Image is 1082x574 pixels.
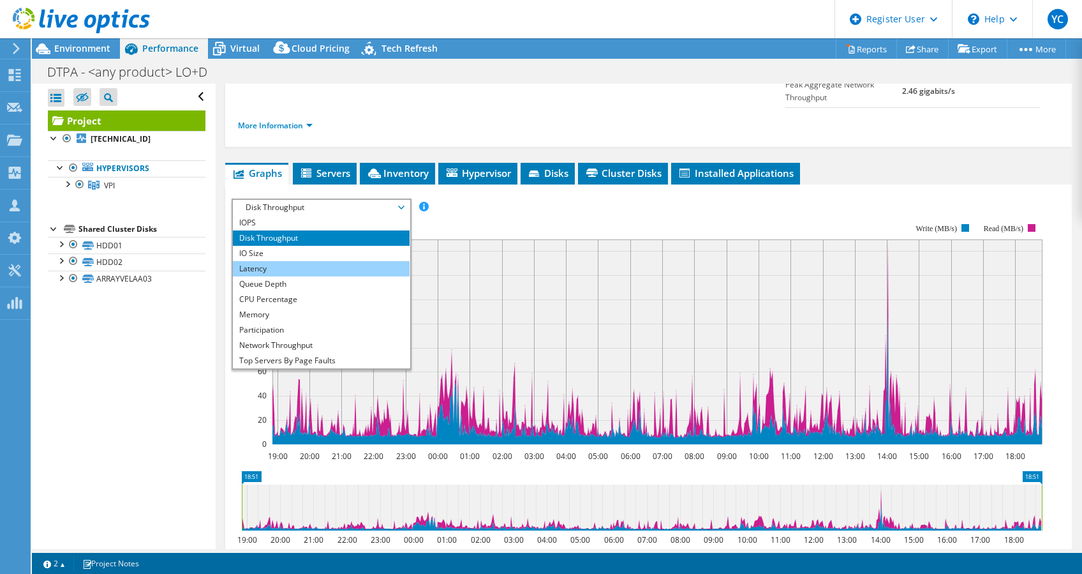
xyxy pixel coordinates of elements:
[737,534,757,545] text: 10:00
[258,366,267,377] text: 60
[685,451,704,462] text: 08:00
[262,439,267,449] text: 0
[304,534,323,545] text: 21:00
[233,246,410,261] li: IO Size
[48,131,205,147] a: [TECHNICAL_ID]
[232,167,282,179] span: Graphs
[445,167,511,179] span: Hypervisor
[1004,534,1024,545] text: 18:00
[238,120,313,131] a: More Information
[404,534,424,545] text: 00:00
[300,451,320,462] text: 20:00
[871,534,891,545] text: 14:00
[48,253,205,270] a: HDD02
[142,42,198,54] span: Performance
[54,42,110,54] span: Environment
[948,39,1007,59] a: Export
[237,534,257,545] text: 19:00
[653,451,672,462] text: 07:00
[437,534,457,545] text: 01:00
[1007,39,1066,59] a: More
[299,167,350,179] span: Servers
[428,451,448,462] text: 00:00
[781,451,801,462] text: 11:00
[366,167,429,179] span: Inventory
[804,534,824,545] text: 12:00
[233,215,410,230] li: IOPS
[588,451,608,462] text: 05:00
[73,555,148,571] a: Project Notes
[970,534,990,545] text: 17:00
[1048,9,1068,29] span: YC
[268,451,288,462] text: 19:00
[836,39,897,59] a: Reports
[604,534,624,545] text: 06:00
[91,133,151,144] b: [TECHNICAL_ID]
[48,271,205,287] a: ARRAYVELAA03
[493,451,512,462] text: 02:00
[371,534,390,545] text: 23:00
[471,534,491,545] text: 02:00
[332,451,352,462] text: 21:00
[524,451,544,462] text: 03:00
[717,451,737,462] text: 09:00
[233,322,410,338] li: Participation
[877,451,897,462] text: 14:00
[621,451,641,462] text: 06:00
[48,237,205,253] a: HDD01
[678,167,794,179] span: Installed Applications
[785,79,902,104] label: Peak Aggregate Network Throughput
[504,534,524,545] text: 03:00
[671,534,690,545] text: 08:00
[837,534,857,545] text: 13:00
[1005,451,1025,462] text: 18:00
[78,222,205,237] div: Shared Cluster Disks
[233,292,410,307] li: CPU Percentage
[233,261,410,276] li: Latency
[104,180,115,191] span: VPI
[942,451,961,462] text: 16:00
[48,160,205,177] a: Hypervisors
[460,451,480,462] text: 01:00
[749,451,769,462] text: 10:00
[904,534,924,545] text: 15:00
[556,451,576,462] text: 04:00
[230,42,260,54] span: Virtual
[48,110,205,131] a: Project
[233,353,410,368] li: Top Servers By Page Faults
[916,224,958,233] text: Write (MB/s)
[537,534,557,545] text: 04:00
[584,167,662,179] span: Cluster Disks
[896,39,949,59] a: Share
[233,338,410,353] li: Network Throughput
[637,534,657,545] text: 07:00
[48,177,205,193] a: VPI
[704,534,723,545] text: 09:00
[974,451,993,462] text: 17:00
[527,167,568,179] span: Disks
[258,414,267,425] text: 20
[813,451,833,462] text: 12:00
[233,276,410,292] li: Queue Depth
[902,86,955,96] b: 2.46 gigabits/s
[771,534,790,545] text: 11:00
[270,534,290,545] text: 20:00
[984,224,1023,233] text: Read (MB/s)
[337,534,357,545] text: 22:00
[396,451,416,462] text: 23:00
[909,451,929,462] text: 15:00
[570,534,590,545] text: 05:00
[233,307,410,322] li: Memory
[382,42,438,54] span: Tech Refresh
[233,230,410,246] li: Disk Throughput
[258,390,267,401] text: 40
[845,451,865,462] text: 13:00
[239,200,403,215] span: Disk Throughput
[292,42,350,54] span: Cloud Pricing
[968,13,979,25] svg: \n
[364,451,383,462] text: 22:00
[41,65,227,79] h1: DTPA - <any product> LO+D
[937,534,957,545] text: 16:00
[34,555,74,571] a: 2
